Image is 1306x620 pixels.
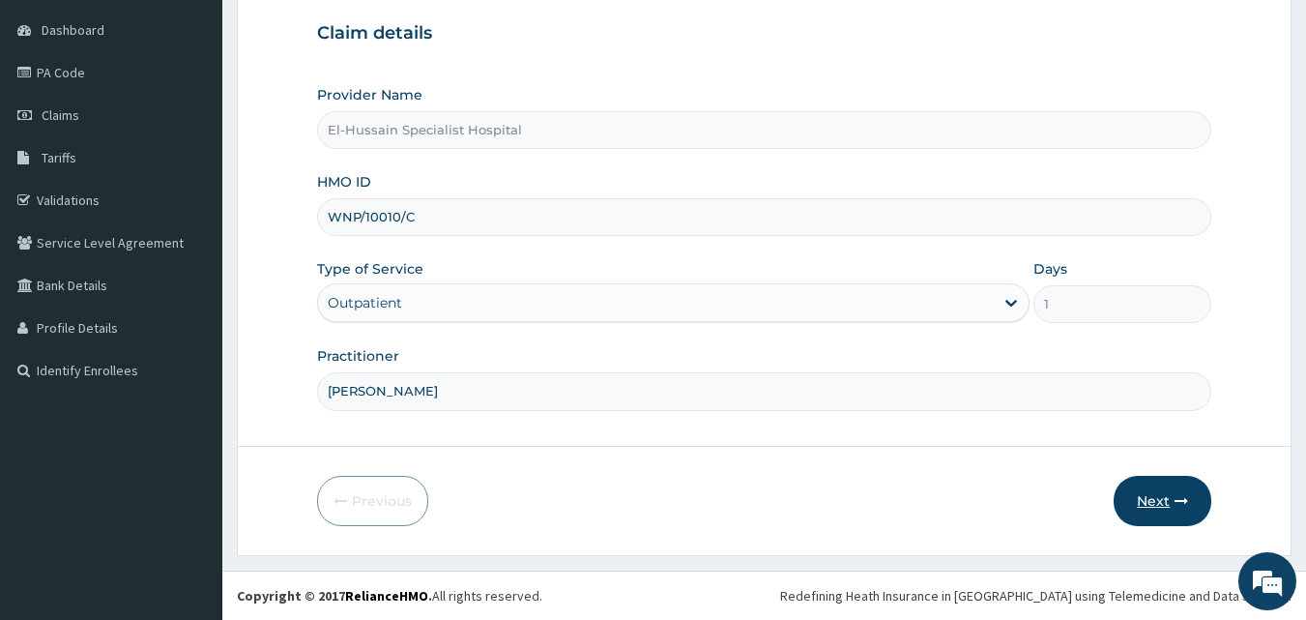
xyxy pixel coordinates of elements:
[237,587,432,605] strong: Copyright © 2017 .
[10,414,368,482] textarea: Type your message and hit 'Enter'
[222,571,1306,620] footer: All rights reserved.
[328,293,402,312] div: Outpatient
[317,372,1212,410] input: Enter Name
[112,187,267,382] span: We're online!
[1033,259,1067,279] label: Days
[42,21,104,39] span: Dashboard
[42,106,79,124] span: Claims
[317,10,363,56] div: Minimize live chat window
[317,172,371,192] label: HMO ID
[317,198,1212,236] input: Enter HMO ID
[42,149,76,166] span: Tariffs
[1114,476,1211,526] button: Next
[317,346,399,366] label: Practitioner
[780,586,1291,605] div: Redefining Heath Insurance in [GEOGRAPHIC_DATA] using Telemedicine and Data Science!
[345,587,428,605] a: RelianceHMO
[317,259,423,279] label: Type of Service
[36,97,78,145] img: d_794563401_company_1708531726252_794563401
[101,108,325,133] div: Chat with us now
[317,85,422,104] label: Provider Name
[317,476,428,526] button: Previous
[317,23,1212,44] h3: Claim details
